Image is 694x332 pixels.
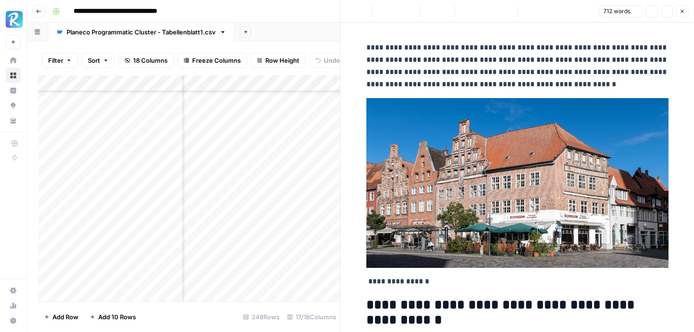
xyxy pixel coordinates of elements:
[48,23,234,41] a: Planeco Programmatic Cluster - Tabellenblatt1.csv
[38,309,84,324] button: Add Row
[133,56,168,65] span: 18 Columns
[6,68,21,83] a: Browse
[251,53,305,68] button: Row Height
[42,53,78,68] button: Filter
[309,53,346,68] button: Undo
[599,5,643,17] button: 712 words
[48,56,63,65] span: Filter
[118,53,174,68] button: 18 Columns
[6,313,21,328] button: Help + Support
[98,312,136,322] span: Add 10 Rows
[6,113,21,128] a: Your Data
[603,7,630,16] span: 712 words
[239,309,283,324] div: 248 Rows
[6,11,23,28] img: Radyant Logo
[192,56,241,65] span: Freeze Columns
[178,53,247,68] button: Freeze Columns
[88,56,100,65] span: Sort
[265,56,299,65] span: Row Height
[82,53,115,68] button: Sort
[324,56,340,65] span: Undo
[6,298,21,313] a: Usage
[6,8,21,31] button: Workspace: Radyant
[52,312,78,322] span: Add Row
[84,309,142,324] button: Add 10 Rows
[67,27,216,37] div: Planeco Programmatic Cluster - Tabellenblatt1.csv
[6,83,21,98] a: Insights
[6,283,21,298] a: Settings
[6,53,21,68] a: Home
[283,309,340,324] div: 17/18 Columns
[6,98,21,113] a: Opportunities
